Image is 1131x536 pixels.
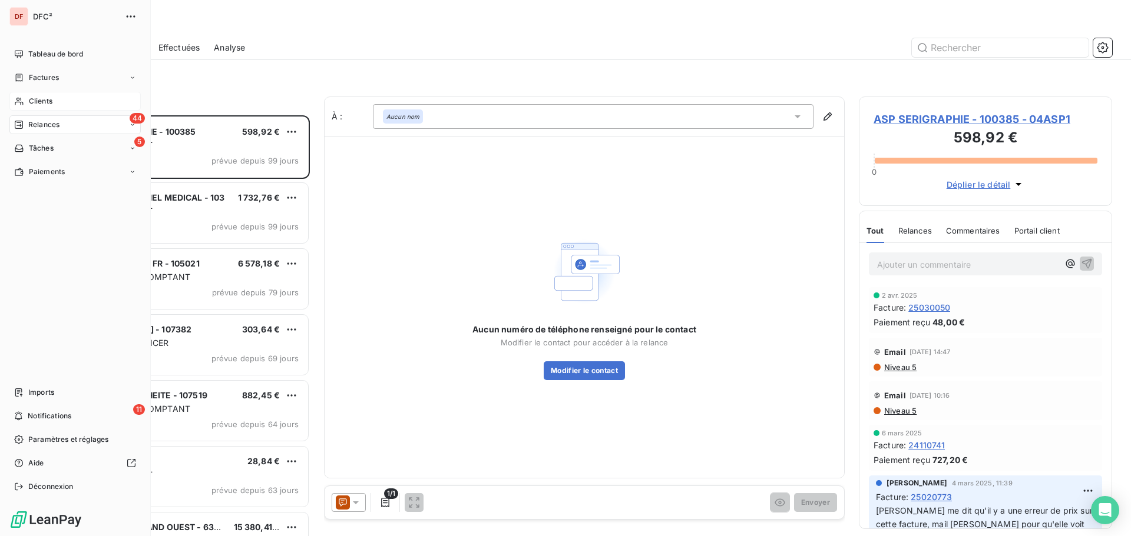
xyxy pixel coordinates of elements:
[28,49,83,59] span: Tableau de bord
[211,222,299,231] span: prévue depuis 99 jours
[874,439,906,451] span: Facture :
[872,167,877,177] span: 0
[242,390,280,400] span: 882,45 €
[29,96,52,106] span: Clients
[332,111,373,122] label: À :
[29,167,65,177] span: Paiements
[211,354,299,363] span: prévue depuis 69 jours
[130,113,145,124] span: 44
[883,362,917,372] span: Niveau 5
[211,420,299,429] span: prévue depuis 64 jours
[247,456,280,466] span: 28,84 €
[134,137,145,147] span: 5
[876,491,908,503] span: Facture :
[384,488,398,499] span: 1/1
[212,288,299,297] span: prévue depuis 79 jours
[211,156,299,165] span: prévue depuis 99 jours
[28,119,59,130] span: Relances
[57,115,310,536] div: grid
[932,454,968,466] span: 727,20 €
[83,522,224,532] span: SAS PERRIN GRAND OUEST - 6328
[211,485,299,495] span: prévue depuis 63 jours
[794,493,837,512] button: Envoyer
[501,338,669,347] span: Modifier le contact pour accéder à la relance
[214,42,245,54] span: Analyse
[28,434,108,445] span: Paramètres et réglages
[386,112,419,121] em: Aucun nom
[242,324,280,334] span: 303,64 €
[946,226,1000,235] span: Commentaires
[908,439,945,451] span: 24110741
[544,361,625,380] button: Modifier le contact
[28,387,54,398] span: Imports
[9,7,28,26] div: DF
[947,178,1011,191] span: Déplier le détail
[910,348,951,355] span: [DATE] 14:47
[910,392,950,399] span: [DATE] 10:16
[547,234,622,309] img: Empty state
[882,292,918,299] span: 2 avr. 2025
[932,316,965,328] span: 48,00 €
[867,226,884,235] span: Tout
[472,324,696,335] span: Aucun numéro de téléphone renseigné pour le contact
[234,522,280,532] span: 15 380,41 €
[29,72,59,83] span: Factures
[29,143,54,154] span: Tâches
[9,454,141,472] a: Aide
[952,480,1013,487] span: 4 mars 2025, 11:39
[943,178,1029,191] button: Déplier le détail
[912,38,1089,57] input: Rechercher
[874,454,930,466] span: Paiement reçu
[911,491,952,503] span: 25020773
[242,126,280,137] span: 598,92 €
[9,510,82,529] img: Logo LeanPay
[238,258,280,268] span: 6 578,18 €
[874,301,906,314] span: Facture :
[133,404,145,415] span: 11
[874,127,1097,151] h3: 598,92 €
[898,226,932,235] span: Relances
[28,481,74,492] span: Déconnexion
[874,111,1097,127] span: ASP SERIGRAPHIE - 100385 - 04ASP1
[874,316,930,328] span: Paiement reçu
[1014,226,1060,235] span: Portail client
[238,192,280,202] span: 1 732,76 €
[83,192,225,202] span: MAD & O MATERIEL MEDICAL - 103
[28,411,71,421] span: Notifications
[1091,496,1119,524] div: Open Intercom Messenger
[884,391,906,400] span: Email
[33,12,118,21] span: DFC²
[908,301,950,314] span: 25030050
[887,478,947,488] span: [PERSON_NAME]
[883,406,917,415] span: Niveau 5
[158,42,200,54] span: Effectuées
[882,430,922,437] span: 6 mars 2025
[884,347,906,357] span: Email
[28,458,44,468] span: Aide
